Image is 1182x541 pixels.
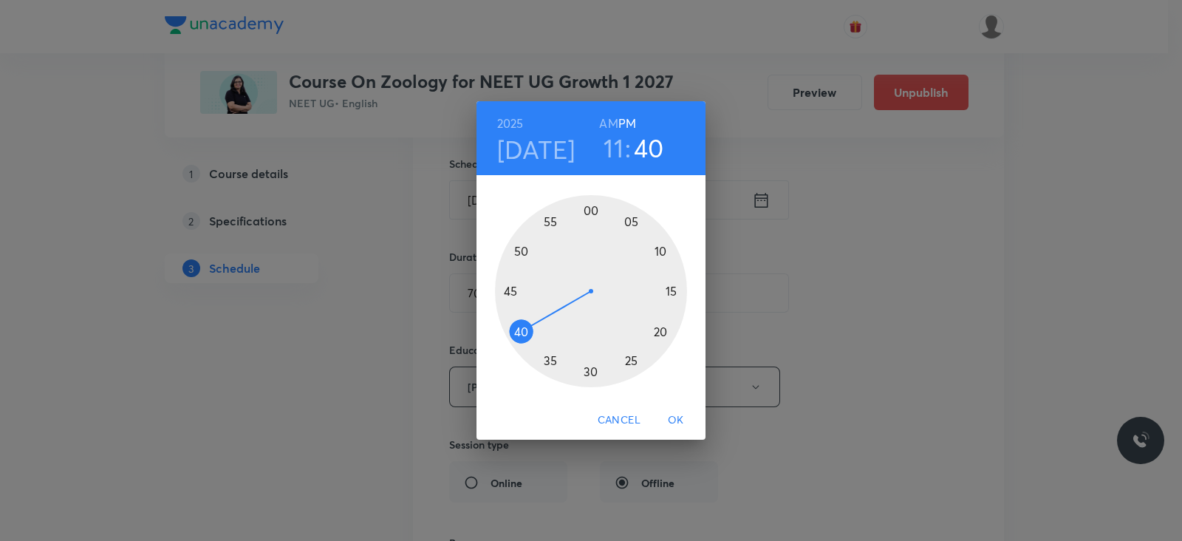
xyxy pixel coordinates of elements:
[497,113,524,134] button: 2025
[604,132,624,163] button: 11
[592,406,646,434] button: Cancel
[599,113,618,134] button: AM
[618,113,636,134] button: PM
[497,134,575,165] button: [DATE]
[625,132,631,163] h3: :
[598,411,640,429] span: Cancel
[652,406,700,434] button: OK
[658,411,694,429] span: OK
[634,132,664,163] button: 40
